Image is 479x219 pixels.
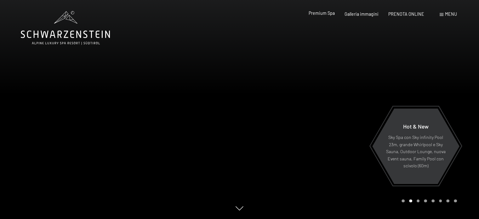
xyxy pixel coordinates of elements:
span: Menu [445,11,457,17]
div: Carousel Page 7 [446,199,449,203]
div: Carousel Page 5 [431,199,435,203]
div: Carousel Page 8 [454,199,457,203]
span: Hot & New [403,123,428,130]
div: Carousel Pagination [399,199,457,203]
div: Carousel Page 2 (Current Slide) [409,199,412,203]
div: Carousel Page 6 [439,199,442,203]
div: Carousel Page 1 [402,199,405,203]
div: Carousel Page 4 [424,199,427,203]
p: Sky Spa con Sky infinity Pool 23m, grande Whirlpool e Sky Sauna, Outdoor Lounge, nuova Event saun... [385,134,446,170]
a: PRENOTA ONLINE [388,11,424,17]
a: Galleria immagini [345,11,379,17]
a: Premium Spa [309,10,335,16]
div: Carousel Page 3 [417,199,420,203]
a: Hot & New Sky Spa con Sky infinity Pool 23m, grande Whirlpool e Sky Sauna, Outdoor Lounge, nuova ... [372,108,459,184]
